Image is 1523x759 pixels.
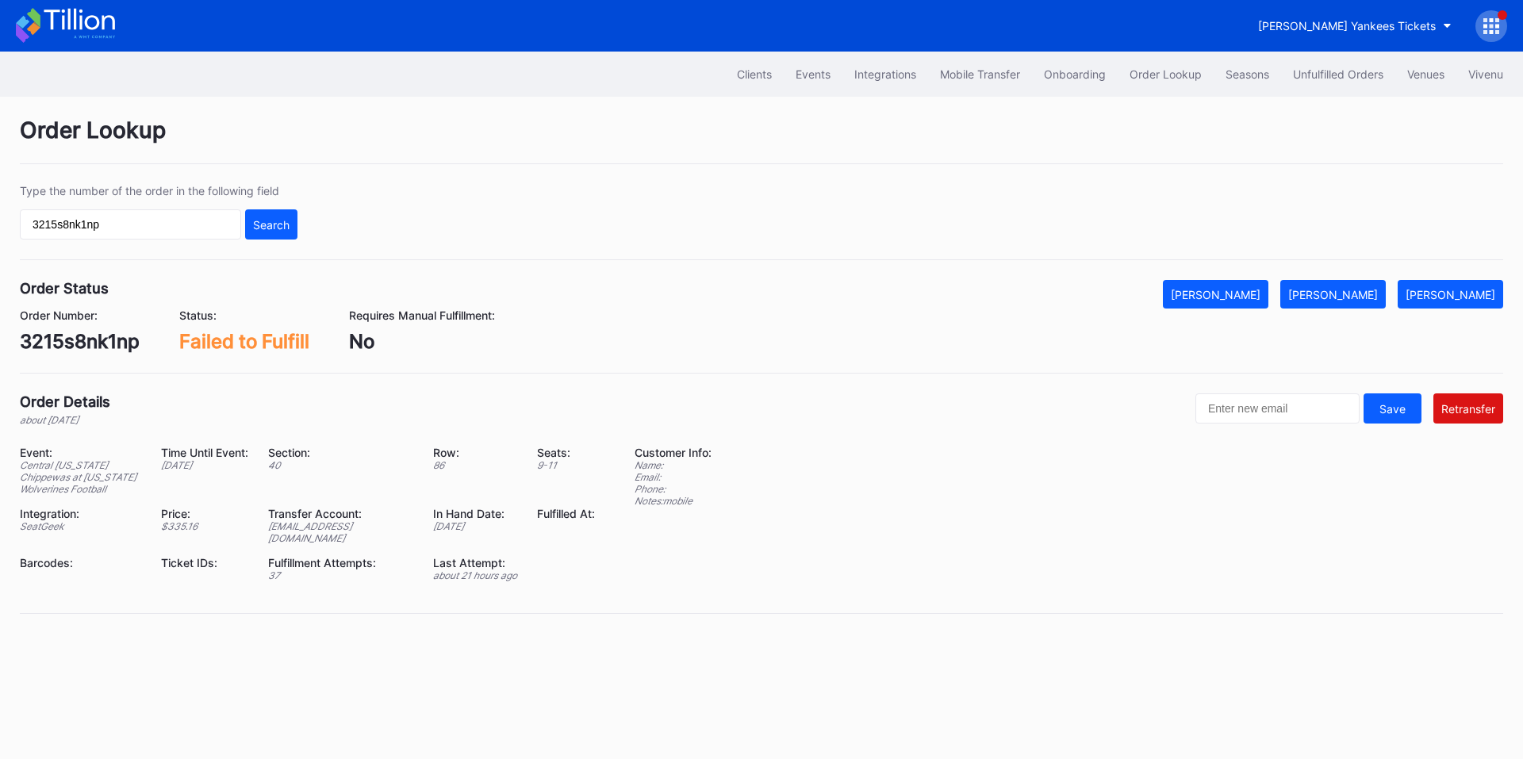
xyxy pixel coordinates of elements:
[268,507,414,520] div: Transfer Account:
[245,209,297,240] button: Search
[1163,280,1268,309] button: [PERSON_NAME]
[1246,11,1464,40] button: [PERSON_NAME] Yankees Tickets
[20,209,241,240] input: GT59662
[161,446,248,459] div: Time Until Event:
[635,471,712,483] div: Email:
[1398,280,1503,309] button: [PERSON_NAME]
[268,520,414,544] div: [EMAIL_ADDRESS][DOMAIN_NAME]
[20,280,109,297] div: Order Status
[842,59,928,89] button: Integrations
[635,495,712,507] div: Notes: mobile
[635,459,712,471] div: Name:
[537,446,595,459] div: Seats:
[20,459,141,495] div: Central [US_STATE] Chippewas at [US_STATE] Wolverines Football
[268,569,414,581] div: 37
[253,218,290,232] div: Search
[537,507,595,520] div: Fulfilled At:
[179,330,309,353] div: Failed to Fulfill
[20,184,297,197] div: Type the number of the order in the following field
[1288,288,1378,301] div: [PERSON_NAME]
[1281,59,1395,89] button: Unfulfilled Orders
[854,67,916,81] div: Integrations
[433,507,517,520] div: In Hand Date:
[1044,67,1106,81] div: Onboarding
[20,507,141,520] div: Integration:
[268,446,414,459] div: Section:
[1441,402,1495,416] div: Retransfer
[940,67,1020,81] div: Mobile Transfer
[1280,280,1386,309] button: [PERSON_NAME]
[635,446,712,459] div: Customer Info:
[1226,67,1269,81] div: Seasons
[928,59,1032,89] button: Mobile Transfer
[179,309,309,322] div: Status:
[161,556,248,569] div: Ticket IDs:
[1456,59,1515,89] button: Vivenu
[20,330,140,353] div: 3215s8nk1np
[1364,393,1421,424] button: Save
[737,67,772,81] div: Clients
[635,483,712,495] div: Phone:
[1407,67,1444,81] div: Venues
[1130,67,1202,81] div: Order Lookup
[20,309,140,322] div: Order Number:
[433,459,517,471] div: 86
[1379,402,1406,416] div: Save
[1032,59,1118,89] button: Onboarding
[1258,19,1436,33] div: [PERSON_NAME] Yankees Tickets
[20,393,110,410] div: Order Details
[725,59,784,89] button: Clients
[537,459,595,471] div: 9 - 11
[784,59,842,89] button: Events
[433,569,517,581] div: about 21 hours ago
[1406,288,1495,301] div: [PERSON_NAME]
[1293,67,1383,81] div: Unfulfilled Orders
[268,459,414,471] div: 40
[1214,59,1281,89] button: Seasons
[796,67,831,81] div: Events
[161,459,248,471] div: [DATE]
[1195,393,1360,424] input: Enter new email
[20,446,141,459] div: Event:
[1118,59,1214,89] button: Order Lookup
[349,330,495,353] div: No
[1171,288,1260,301] div: [PERSON_NAME]
[433,556,517,569] div: Last Attempt:
[161,520,248,532] div: $ 335.16
[268,556,414,569] div: Fulfillment Attempts:
[20,414,110,426] div: about [DATE]
[20,520,141,532] div: SeatGeek
[20,117,1503,164] div: Order Lookup
[1433,393,1503,424] button: Retransfer
[433,446,517,459] div: Row:
[433,520,517,532] div: [DATE]
[20,556,141,569] div: Barcodes:
[161,507,248,520] div: Price:
[1468,67,1503,81] div: Vivenu
[1395,59,1456,89] button: Venues
[349,309,495,322] div: Requires Manual Fulfillment:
